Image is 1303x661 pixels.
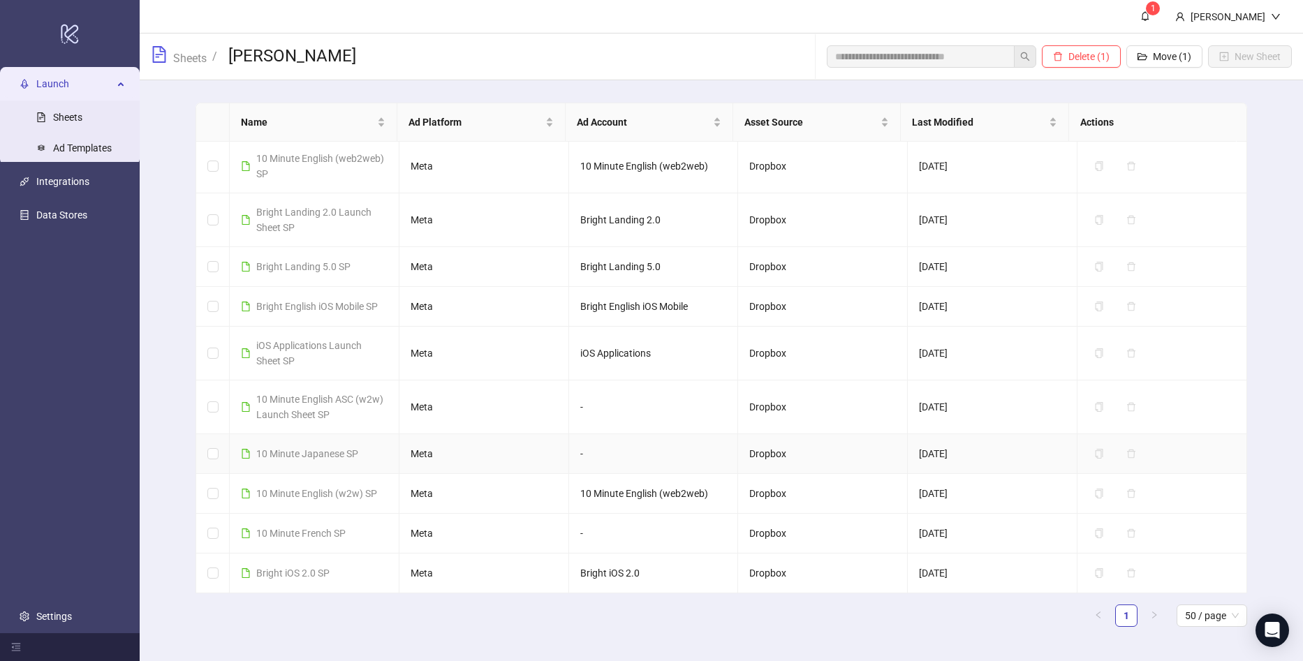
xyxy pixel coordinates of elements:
[256,448,358,459] span: 10 Minute Japanese SP
[170,50,209,65] a: Sheets
[901,103,1068,142] th: Last Modified
[408,114,542,130] span: Ad Platform
[256,567,330,579] span: Bright iOS 2.0 SP
[399,380,569,434] td: Meta
[1256,614,1289,647] div: Open Intercom Messenger
[908,193,1077,247] td: [DATE]
[1126,45,1202,68] button: Move (1)
[1115,604,1138,627] li: 1
[397,103,565,142] th: Ad Platform
[569,193,739,247] td: Bright Landing 2.0
[738,287,908,327] td: Dropbox
[1208,45,1292,68] button: New Sheet
[744,114,878,130] span: Asset Source
[1146,1,1160,15] sup: 1
[36,176,89,187] a: Integrations
[1175,12,1185,22] span: user
[399,434,569,474] td: Meta
[53,142,112,154] a: Ad Templates
[1087,604,1110,627] li: Previous Page
[1053,52,1063,61] span: delete
[212,45,217,68] li: /
[36,70,113,98] span: Launch
[20,79,29,89] span: rocket
[1143,604,1165,627] li: Next Page
[256,488,377,499] span: 10 Minute English (w2w) SP
[399,554,569,593] td: Meta
[733,103,901,142] th: Asset Source
[399,514,569,554] td: Meta
[1042,45,1121,68] button: Delete (1)
[1150,611,1158,619] span: right
[1094,611,1103,619] span: left
[53,112,82,123] a: Sheets
[241,528,251,538] span: file
[256,528,346,539] span: 10 Minute French SP
[908,514,1077,554] td: [DATE]
[241,489,251,498] span: file
[569,474,739,514] td: 10 Minute English (web2web)
[569,554,739,593] td: Bright iOS 2.0
[569,327,739,380] td: iOS Applications
[256,301,378,312] span: Bright English iOS Mobile SP
[569,247,739,287] td: Bright Landing 5.0
[1153,51,1191,62] span: Move (1)
[908,327,1077,380] td: [DATE]
[241,302,251,311] span: file
[241,161,251,171] span: file
[1185,9,1271,24] div: [PERSON_NAME]
[738,514,908,554] td: Dropbox
[1068,51,1110,62] span: Delete (1)
[11,642,21,652] span: menu-fold
[1140,11,1150,21] span: bell
[908,287,1077,327] td: [DATE]
[241,262,251,272] span: file
[569,287,739,327] td: Bright English iOS Mobile
[36,209,87,221] a: Data Stores
[738,380,908,434] td: Dropbox
[908,434,1077,474] td: [DATE]
[1271,12,1281,22] span: down
[738,193,908,247] td: Dropbox
[256,153,384,179] span: 10 Minute English (web2web) SP
[399,247,569,287] td: Meta
[1138,52,1147,61] span: folder-open
[256,207,371,233] span: Bright Landing 2.0 Launch Sheet SP
[1087,604,1110,627] button: left
[738,327,908,380] td: Dropbox
[399,327,569,380] td: Meta
[577,114,710,130] span: Ad Account
[908,140,1077,193] td: [DATE]
[1177,604,1247,627] div: Page Size
[569,514,739,554] td: -
[241,568,251,578] span: file
[738,474,908,514] td: Dropbox
[399,474,569,514] td: Meta
[569,140,739,193] td: 10 Minute English (web2web)
[1151,3,1156,13] span: 1
[1185,605,1239,626] span: 50 / page
[738,140,908,193] td: Dropbox
[151,46,168,63] span: file-text
[241,402,251,412] span: file
[908,380,1077,434] td: [DATE]
[399,140,569,193] td: Meta
[230,103,397,142] th: Name
[569,380,739,434] td: -
[241,215,251,225] span: file
[1143,604,1165,627] button: right
[908,554,1077,593] td: [DATE]
[908,474,1077,514] td: [DATE]
[241,449,251,459] span: file
[738,434,908,474] td: Dropbox
[36,611,72,622] a: Settings
[912,114,1045,130] span: Last Modified
[738,554,908,593] td: Dropbox
[256,394,383,420] span: 10 Minute English ASC (w2w) Launch Sheet SP
[228,45,356,68] h3: [PERSON_NAME]
[256,261,351,272] span: Bright Landing 5.0 SP
[241,114,374,130] span: Name
[1116,605,1137,626] a: 1
[399,193,569,247] td: Meta
[566,103,733,142] th: Ad Account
